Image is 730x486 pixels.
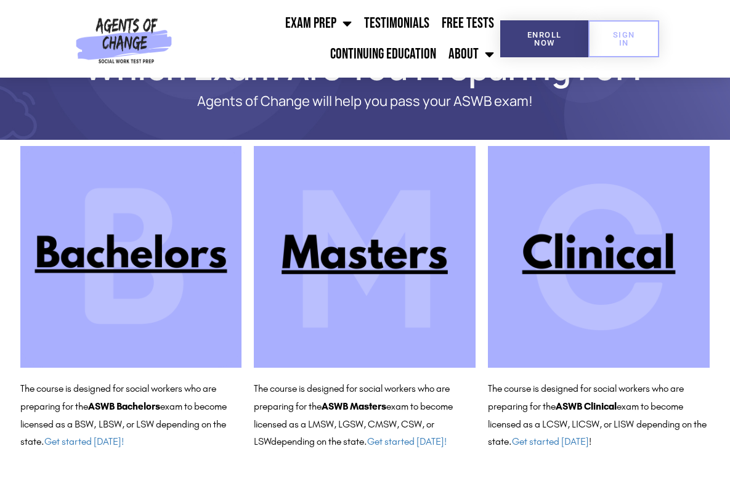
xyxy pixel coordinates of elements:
[324,39,442,70] a: Continuing Education
[488,380,710,451] p: The course is designed for social workers who are preparing for the exam to become licensed as a ...
[44,435,124,447] a: Get started [DATE]!
[254,380,476,451] p: The course is designed for social workers who are preparing for the exam to become licensed as a ...
[31,53,699,81] h1: Which Exam Are You Preparing For?
[80,94,650,109] p: Agents of Change will help you pass your ASWB exam!
[279,8,358,39] a: Exam Prep
[509,435,591,447] span: . !
[556,400,617,412] b: ASWB Clinical
[608,31,639,47] span: SIGN IN
[271,435,447,447] span: depending on the state.
[436,8,500,39] a: Free Tests
[588,20,659,57] a: SIGN IN
[358,8,436,39] a: Testimonials
[20,380,242,451] p: The course is designed for social workers who are preparing for the exam to become licensed as a ...
[367,435,447,447] a: Get started [DATE]!
[512,435,589,447] a: Get started [DATE]
[88,400,160,412] b: ASWB Bachelors
[520,31,569,47] span: Enroll Now
[500,20,588,57] a: Enroll Now
[177,8,500,70] nav: Menu
[442,39,500,70] a: About
[322,400,386,412] b: ASWB Masters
